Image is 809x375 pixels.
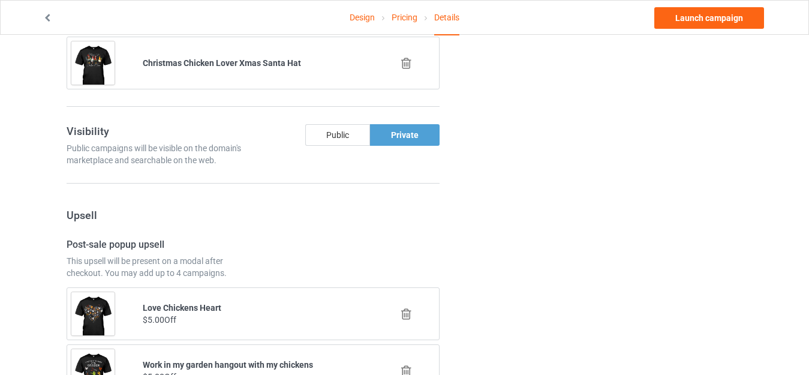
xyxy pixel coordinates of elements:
div: Public campaigns will be visible on the domain's marketplace and searchable on the web. [67,142,249,166]
div: Details [434,1,459,35]
a: Design [350,1,375,34]
h4: Post-sale popup upsell [67,239,249,251]
a: Pricing [392,1,417,34]
b: Love Chickens Heart [143,303,221,313]
div: $5.00 Off [143,314,363,326]
div: This upsell will be present on a modal after checkout. You may add up to 4 campaigns. [67,255,249,279]
h3: Visibility [67,124,249,138]
h3: Upsell [67,208,440,222]
b: Christmas Chicken Lover Xmas Santa Hat [143,58,301,68]
div: Private [370,124,440,146]
b: Work in my garden hangout with my chickens [143,360,313,370]
div: Public [305,124,370,146]
a: Launch campaign [654,7,764,29]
